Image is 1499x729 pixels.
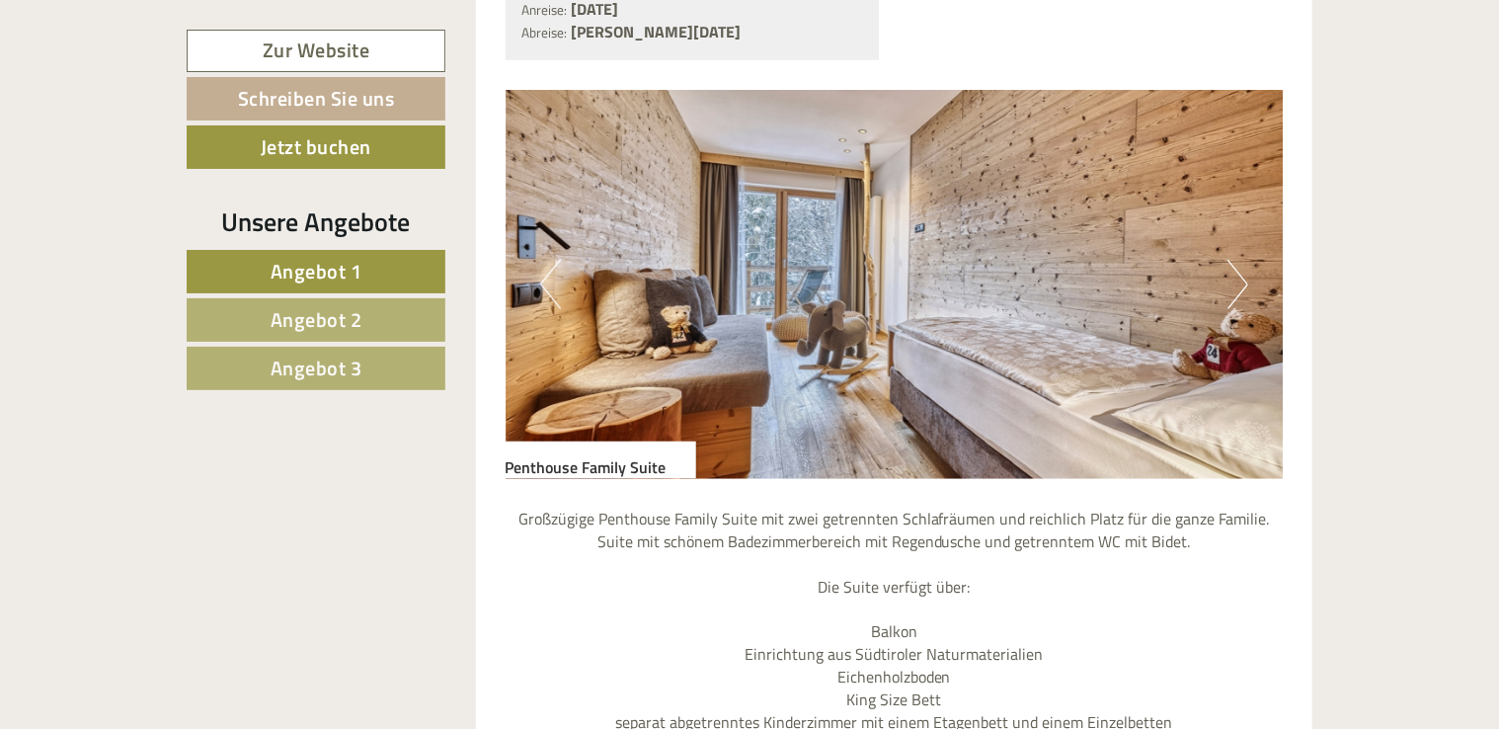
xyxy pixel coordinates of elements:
[271,353,362,383] span: Angebot 3
[1227,260,1248,309] button: Next
[30,57,305,73] div: [GEOGRAPHIC_DATA]
[187,203,445,240] div: Unsere Angebote
[187,30,445,72] a: Zur Website
[271,256,362,286] span: Angebot 1
[522,23,568,42] small: Abreise:
[540,260,561,309] button: Previous
[187,125,445,169] a: Jetzt buchen
[355,15,424,48] div: [DATE]
[506,442,696,479] div: Penthouse Family Suite
[271,304,362,335] span: Angebot 2
[506,90,1284,479] img: image
[651,512,778,555] button: Senden
[15,53,315,114] div: Guten Tag, wie können wir Ihnen helfen?
[187,77,445,121] a: Schreiben Sie uns
[572,20,742,43] b: [PERSON_NAME][DATE]
[30,96,305,110] small: 06:59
